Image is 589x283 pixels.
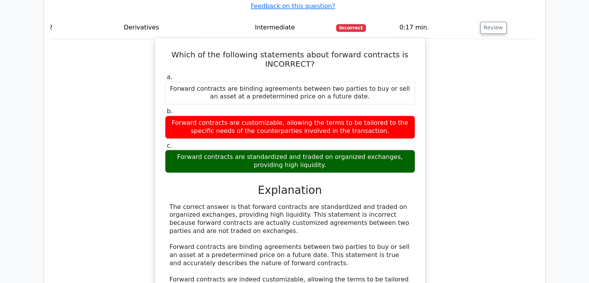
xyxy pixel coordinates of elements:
button: Review [480,22,507,34]
h3: Explanation [170,184,410,197]
div: Forward contracts are standardized and traded on organized exchanges, providing high liquidity. [165,150,415,173]
td: 2 [46,17,121,39]
span: a. [167,73,173,81]
span: c. [167,142,172,149]
h5: Which of the following statements about forward contracts is INCORRECT? [164,50,416,69]
td: Intermediate [252,17,333,39]
span: b. [167,107,173,115]
div: Forward contracts are customizable, allowing the terms to be tailored to the specific needs of th... [165,116,415,139]
span: Incorrect [336,24,366,32]
td: 0:17 min. [396,17,477,39]
a: Feedback on this question? [251,2,335,10]
div: Forward contracts are binding agreements between two parties to buy or sell an asset at a predete... [165,81,415,105]
td: Derivatives [121,17,252,39]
